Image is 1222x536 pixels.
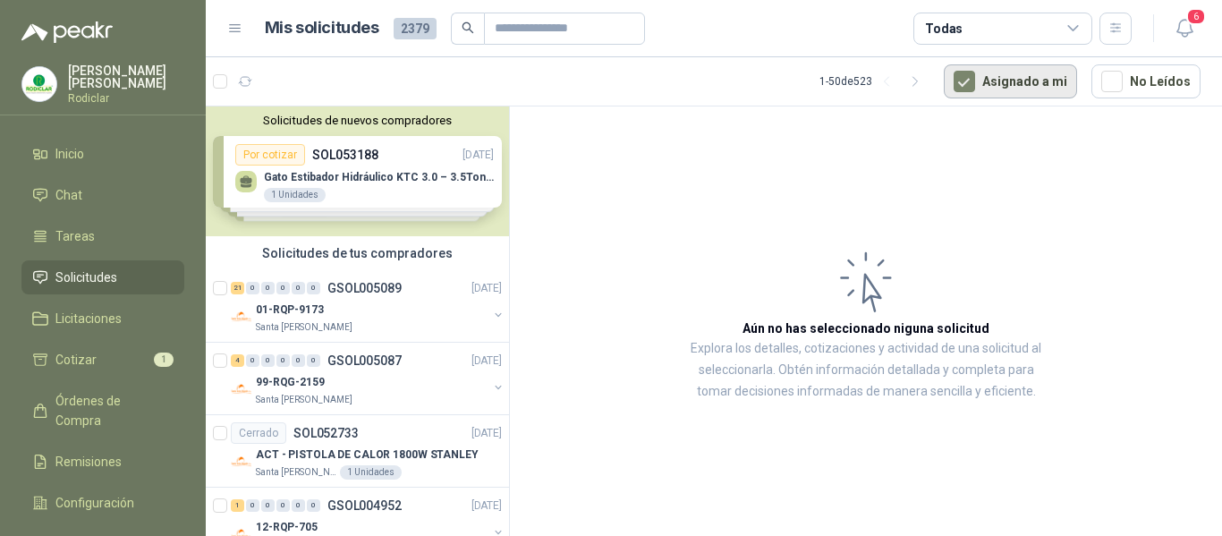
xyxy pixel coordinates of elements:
p: [DATE] [471,353,502,370]
div: 1 - 50 de 523 [819,67,929,96]
p: [PERSON_NAME] [PERSON_NAME] [68,64,184,89]
div: Todas [925,19,963,38]
div: 0 [307,282,320,294]
p: [DATE] [471,425,502,442]
a: Órdenes de Compra [21,384,184,438]
p: GSOL005089 [327,282,402,294]
h3: Aún no has seleccionado niguna solicitud [743,319,989,338]
div: 0 [261,282,275,294]
div: 0 [246,282,259,294]
div: 0 [261,354,275,367]
div: Solicitudes de nuevos compradoresPor cotizarSOL053188[DATE] Gato Estibador Hidráulico KTC 3.0 – 3... [206,106,509,236]
div: 0 [276,282,290,294]
p: Santa [PERSON_NAME] [256,465,336,480]
p: 01-RQP-9173 [256,302,324,319]
button: Asignado a mi [944,64,1077,98]
div: 0 [246,499,259,512]
a: Inicio [21,137,184,171]
div: 21 [231,282,244,294]
p: SOL052733 [293,427,359,439]
div: 4 [231,354,244,367]
div: 0 [292,282,305,294]
a: Tareas [21,219,184,253]
div: 1 [231,499,244,512]
p: Rodiclar [68,93,184,104]
span: Inicio [55,144,84,164]
p: [DATE] [471,498,502,515]
button: 6 [1168,13,1201,45]
span: Cotizar [55,350,97,370]
span: Tareas [55,226,95,246]
span: 2379 [394,18,437,39]
a: Cotizar1 [21,343,184,377]
span: Remisiones [55,452,122,472]
div: 0 [276,354,290,367]
a: 21 0 0 0 0 0 GSOL005089[DATE] Company Logo01-RQP-9173Santa [PERSON_NAME] [231,277,505,335]
div: 0 [276,499,290,512]
p: 12-RQP-705 [256,519,318,536]
a: 4 0 0 0 0 0 GSOL005087[DATE] Company Logo99-RQG-2159Santa [PERSON_NAME] [231,350,505,407]
p: [DATE] [471,280,502,297]
p: ACT - PISTOLA DE CALOR 1800W STANLEY [256,447,479,464]
span: 6 [1186,8,1206,25]
button: Solicitudes de nuevos compradores [213,114,502,127]
p: Explora los detalles, cotizaciones y actividad de una solicitud al seleccionarla. Obtén informaci... [689,338,1043,403]
button: No Leídos [1091,64,1201,98]
a: Remisiones [21,445,184,479]
a: Configuración [21,486,184,520]
img: Company Logo [231,451,252,472]
p: GSOL004952 [327,499,402,512]
img: Company Logo [22,67,56,101]
span: Solicitudes [55,268,117,287]
span: search [462,21,474,34]
div: 0 [307,499,320,512]
p: Santa [PERSON_NAME] [256,393,352,407]
div: 0 [307,354,320,367]
a: Chat [21,178,184,212]
p: Santa [PERSON_NAME] [256,320,352,335]
div: 0 [261,499,275,512]
a: Licitaciones [21,302,184,336]
img: Logo peakr [21,21,113,43]
span: Chat [55,185,82,205]
span: Licitaciones [55,309,122,328]
a: Solicitudes [21,260,184,294]
span: 1 [154,353,174,367]
img: Company Logo [231,379,252,400]
div: Solicitudes de tus compradores [206,236,509,270]
img: Company Logo [231,306,252,328]
p: GSOL005087 [327,354,402,367]
div: 0 [246,354,259,367]
div: 0 [292,499,305,512]
a: CerradoSOL052733[DATE] Company LogoACT - PISTOLA DE CALOR 1800W STANLEYSanta [PERSON_NAME]1 Unidades [206,415,509,488]
h1: Mis solicitudes [265,15,379,41]
p: 99-RQG-2159 [256,374,325,391]
span: Órdenes de Compra [55,391,167,430]
div: Cerrado [231,422,286,444]
div: 0 [292,354,305,367]
div: 1 Unidades [340,465,402,480]
span: Configuración [55,493,134,513]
